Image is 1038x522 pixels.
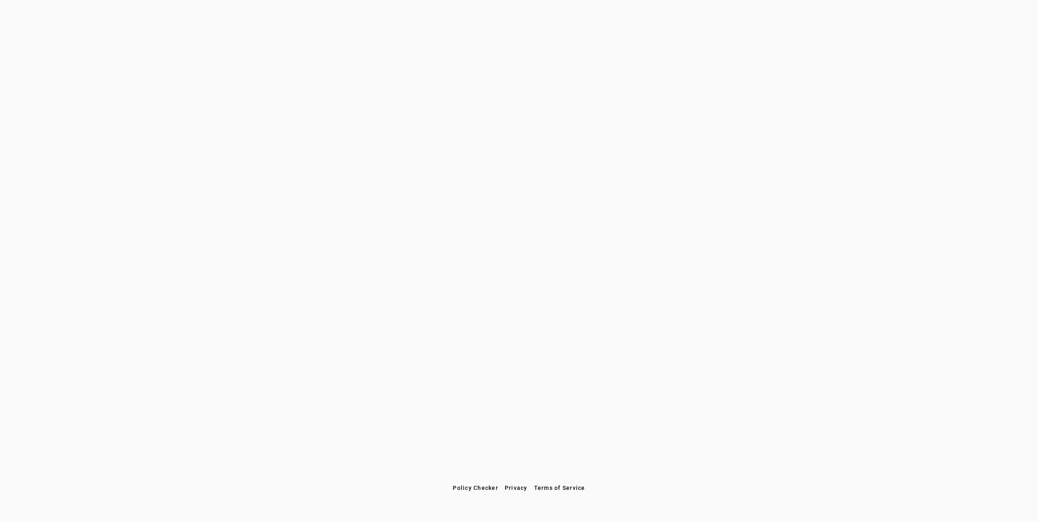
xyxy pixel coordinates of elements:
[502,481,531,495] button: Privacy
[534,485,585,491] span: Terms of Service
[505,485,528,491] span: Privacy
[453,485,498,491] span: Policy Checker
[449,481,502,495] button: Policy Checker
[531,481,589,495] button: Terms of Service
